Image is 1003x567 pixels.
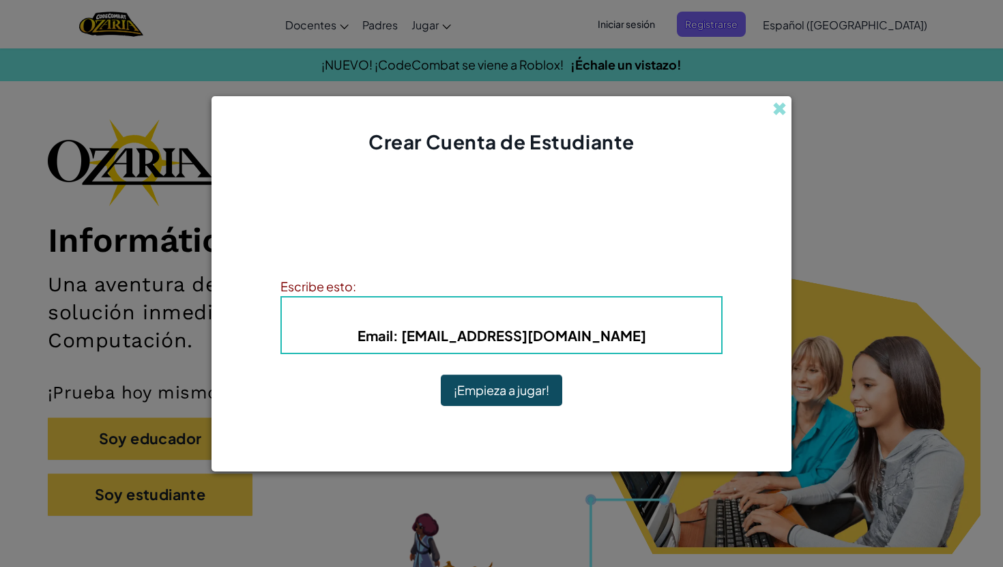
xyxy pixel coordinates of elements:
b: : [PERSON_NAME] [375,306,628,322]
button: ¡Empieza a jugar! [441,375,562,406]
div: Escribe esto: [280,276,723,296]
b: : [EMAIL_ADDRESS][DOMAIN_NAME] [358,327,646,344]
span: Nombre de usuario [375,306,512,322]
span: Email [358,327,393,344]
h4: ¡Cuenta Creada! [444,193,560,214]
p: Escribe tu información para que no la olvides. Tu docente también puede ayudarte a restablecer tu... [280,227,723,260]
span: Crear Cuenta de Estudiante [368,130,635,154]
